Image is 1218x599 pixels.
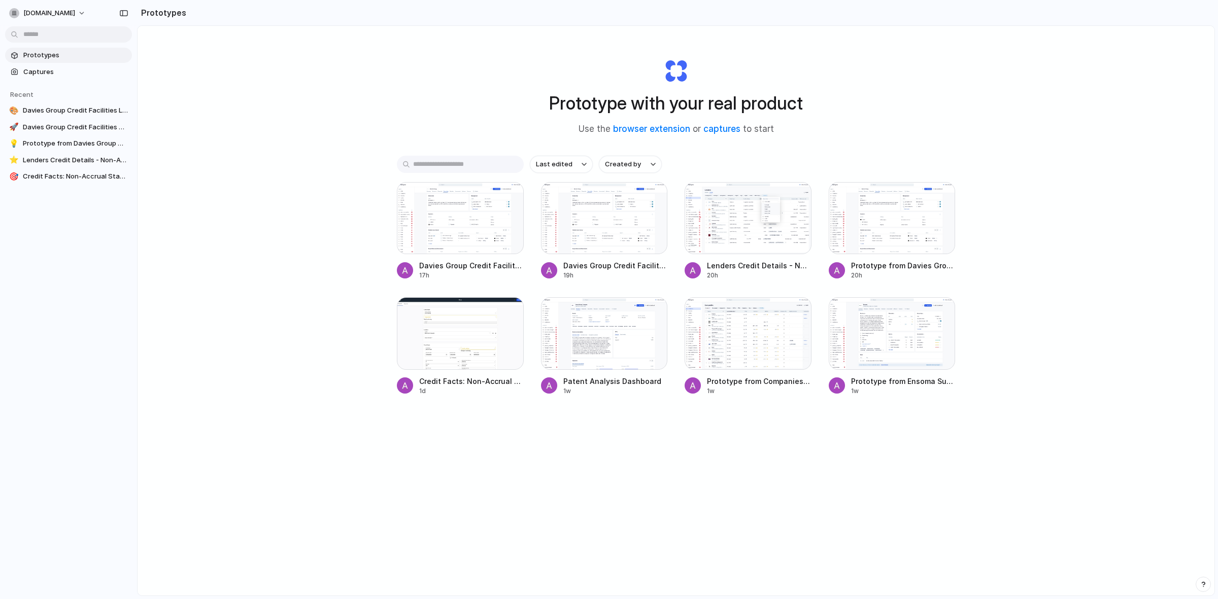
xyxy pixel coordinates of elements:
[23,171,128,182] span: Credit Facts: Non-Accrual Status Toggle
[5,120,132,135] a: 🚀Davies Group Credit Facilities Card Design
[5,103,132,118] a: 🎨Davies Group Credit Facilities Layout
[707,376,811,386] span: Prototype from Companies List
[9,122,19,132] div: 🚀
[613,124,690,134] a: browser extension
[5,153,132,168] a: ⭐Lenders Credit Details - Non-Accrual Status Feature
[23,105,128,116] span: Davies Group Credit Facilities Layout
[5,48,132,63] a: Prototypes
[23,122,128,132] span: Davies Group Credit Facilities Card Design
[851,386,956,396] div: 1w
[23,67,128,77] span: Captures
[851,260,956,271] span: Prototype from Davies Group Ownership
[605,159,641,169] span: Created by
[5,64,132,80] a: Captures
[703,124,740,134] a: captures
[851,376,956,386] span: Prototype from Ensoma Summary
[419,386,524,396] div: 1d
[9,155,19,165] div: ⭐
[10,90,33,98] span: Recent
[23,138,128,149] span: Prototype from Davies Group Ownership
[563,386,668,396] div: 1w
[9,171,19,182] div: 🎯
[23,8,75,18] span: [DOMAIN_NAME]
[549,90,803,117] h1: Prototype with your real product
[541,297,668,395] a: Patent Analysis DashboardPatent Analysis Dashboard1w
[9,105,19,116] div: 🎨
[851,271,956,280] div: 20h
[599,156,662,173] button: Created by
[5,5,91,21] button: [DOMAIN_NAME]
[23,50,128,60] span: Prototypes
[829,297,956,395] a: Prototype from Ensoma SummaryPrototype from Ensoma Summary1w
[9,138,19,149] div: 💡
[397,297,524,395] a: Credit Facts: Non-Accrual Status ToggleCredit Facts: Non-Accrual Status Toggle1d
[397,182,524,280] a: Davies Group Credit Facilities LayoutDavies Group Credit Facilities Layout17h
[829,182,956,280] a: Prototype from Davies Group OwnershipPrototype from Davies Group Ownership20h
[685,182,811,280] a: Lenders Credit Details - Non-Accrual Status FeatureLenders Credit Details - Non-Accrual Status Fe...
[5,136,132,151] a: 💡Prototype from Davies Group Ownership
[579,123,774,136] span: Use the or to start
[23,155,128,165] span: Lenders Credit Details - Non-Accrual Status Feature
[685,297,811,395] a: Prototype from Companies ListPrototype from Companies List1w
[541,182,668,280] a: Davies Group Credit Facilities Card DesignDavies Group Credit Facilities Card Design19h
[563,376,668,386] span: Patent Analysis Dashboard
[5,169,132,184] a: 🎯Credit Facts: Non-Accrual Status Toggle
[530,156,593,173] button: Last edited
[563,260,668,271] span: Davies Group Credit Facilities Card Design
[707,260,811,271] span: Lenders Credit Details - Non-Accrual Status Feature
[419,376,524,386] span: Credit Facts: Non-Accrual Status Toggle
[707,386,811,396] div: 1w
[563,271,668,280] div: 19h
[419,271,524,280] div: 17h
[536,159,572,169] span: Last edited
[419,260,524,271] span: Davies Group Credit Facilities Layout
[137,7,186,19] h2: Prototypes
[707,271,811,280] div: 20h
